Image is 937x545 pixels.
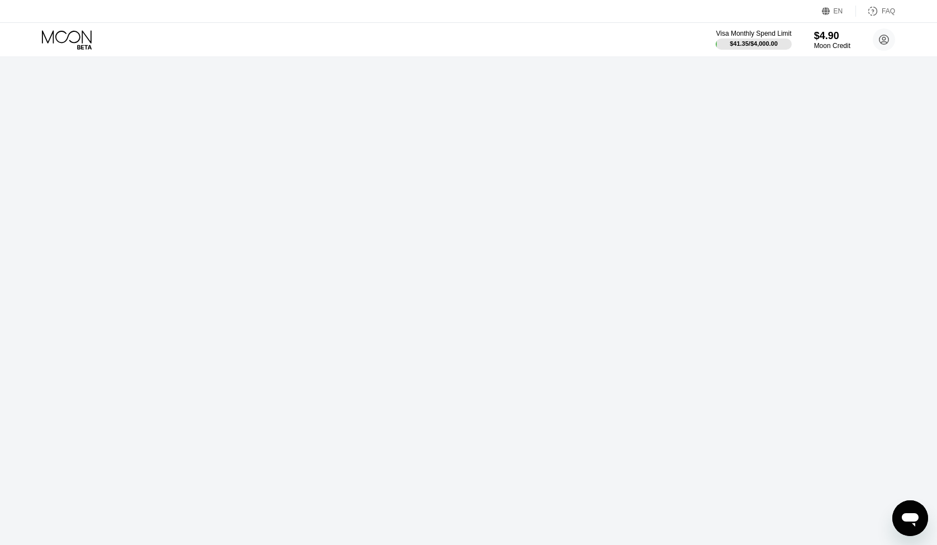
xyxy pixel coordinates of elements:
div: Visa Monthly Spend Limit$41.35/$4,000.00 [716,30,791,50]
div: EN [834,7,843,15]
iframe: 開啟傳訊視窗按鈕 [892,500,928,536]
div: $41.35 / $4,000.00 [730,40,778,47]
div: $4.90 [814,30,850,42]
div: Visa Monthly Spend Limit [716,30,791,37]
div: Moon Credit [814,42,850,50]
div: FAQ [856,6,895,17]
div: $4.90Moon Credit [814,30,850,50]
div: EN [822,6,856,17]
div: FAQ [882,7,895,15]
